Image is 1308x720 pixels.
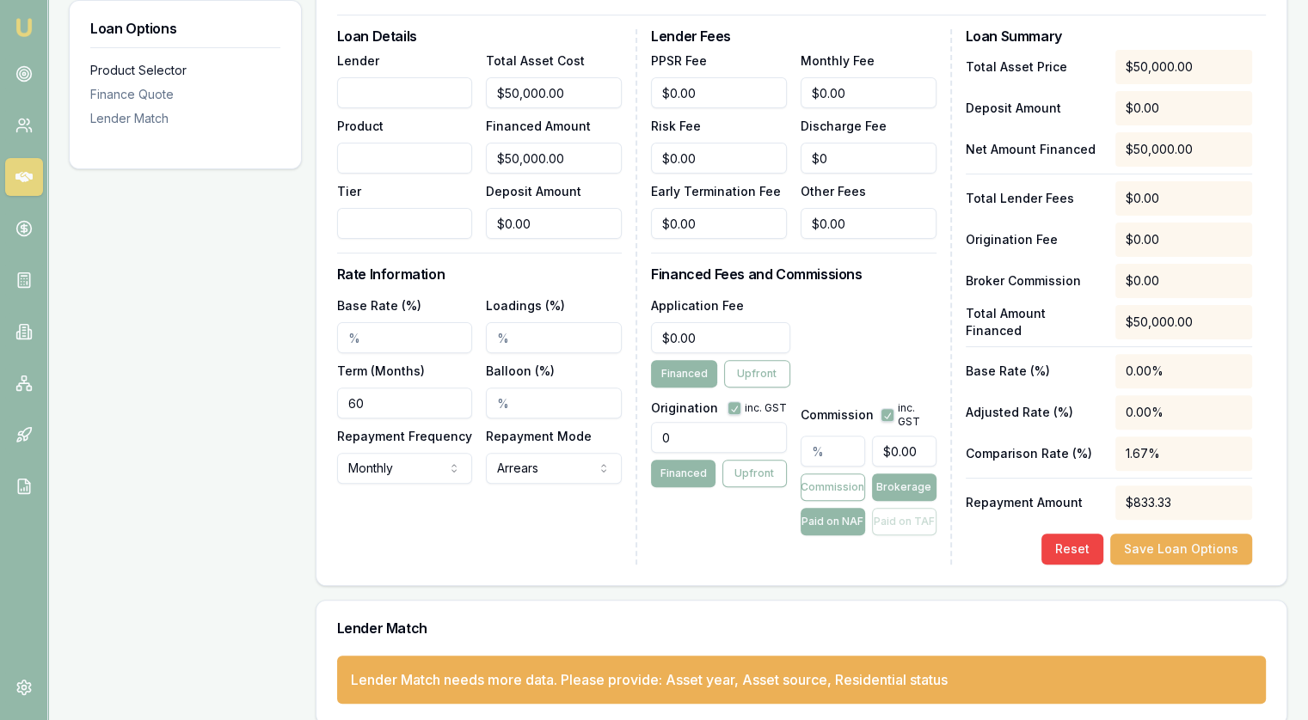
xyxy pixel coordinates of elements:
div: 1.67% [1115,436,1252,471]
label: Tier [337,184,361,198]
p: Base Rate (%) [966,363,1102,380]
p: Total Lender Fees [966,190,1102,207]
p: Adjusted Rate (%) [966,404,1102,421]
input: $ [486,208,622,239]
label: Loadings (%) [486,298,565,313]
p: Repayment Amount [966,494,1102,511]
img: emu-icon-u.png [14,17,34,38]
input: $ [486,77,622,108]
button: Financed [651,360,717,387]
h3: Loan Options [90,21,280,35]
input: $ [651,322,790,353]
h3: Rate Information [337,267,622,281]
label: Deposit Amount [486,184,581,198]
p: Deposit Amount [966,100,1102,117]
button: Commission [801,473,865,501]
div: $0.00 [1115,264,1252,298]
input: $ [651,208,787,239]
label: Early Termination Fee [651,184,781,198]
div: $0.00 [1115,223,1252,257]
div: Product Selector [90,62,280,79]
div: inc. GST [881,401,936,429]
button: Save Loan Options [1110,534,1252,564]
input: $ [801,77,936,108]
h3: Loan Details [337,29,622,43]
label: Commission [801,409,874,421]
input: $ [651,77,787,108]
input: % [486,387,622,418]
button: Reset [1041,534,1103,564]
input: $ [801,143,936,174]
h3: Loan Summary [966,29,1252,43]
label: Term (Months) [337,363,425,378]
label: Risk Fee [651,119,701,133]
input: % [337,322,473,353]
button: Brokerage [872,473,936,501]
input: $ [651,143,787,174]
div: Finance Quote [90,86,280,103]
label: Total Asset Cost [486,53,585,68]
label: Financed Amount [486,119,591,133]
div: $50,000.00 [1115,132,1252,167]
h3: Financed Fees and Commissions [651,267,936,281]
label: Base Rate (%) [337,298,421,313]
input: $ [486,143,622,174]
div: $50,000.00 [1115,305,1252,339]
p: Broker Commission [966,272,1102,290]
div: Lender Match [90,110,280,127]
div: Lender Match needs more data. Please provide: Asset year, Asset source, Residential status [351,669,948,690]
div: inc. GST [728,401,787,415]
label: Product [337,119,384,133]
label: Repayment Mode [486,429,592,443]
p: Total Amount Financed [966,305,1102,339]
button: Upfront [722,460,787,487]
label: Other Fees [801,184,866,198]
p: Net Amount Financed [966,141,1102,158]
p: Comparison Rate (%) [966,445,1102,462]
label: Balloon (%) [486,363,555,378]
div: $0.00 [1115,181,1252,216]
label: Discharge Fee [801,119,887,133]
button: Upfront [724,360,790,387]
label: Monthly Fee [801,53,875,68]
div: $50,000.00 [1115,50,1252,84]
label: Application Fee [651,298,744,313]
label: Lender [337,53,379,68]
div: 0.00% [1115,354,1252,388]
div: 0.00% [1115,395,1252,430]
h3: Lender Match [337,621,1266,635]
input: $ [801,208,936,239]
button: Paid on NAF [801,508,865,535]
label: Repayment Frequency [337,429,472,443]
label: PPSR Fee [651,53,707,68]
h3: Lender Fees [651,29,936,43]
input: % [801,436,865,467]
button: Financed [651,460,715,487]
p: Origination Fee [966,231,1102,248]
p: Total Asset Price [966,58,1102,76]
label: Origination [651,402,718,414]
div: $833.33 [1115,485,1252,520]
input: % [486,322,622,353]
div: $0.00 [1115,91,1252,125]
